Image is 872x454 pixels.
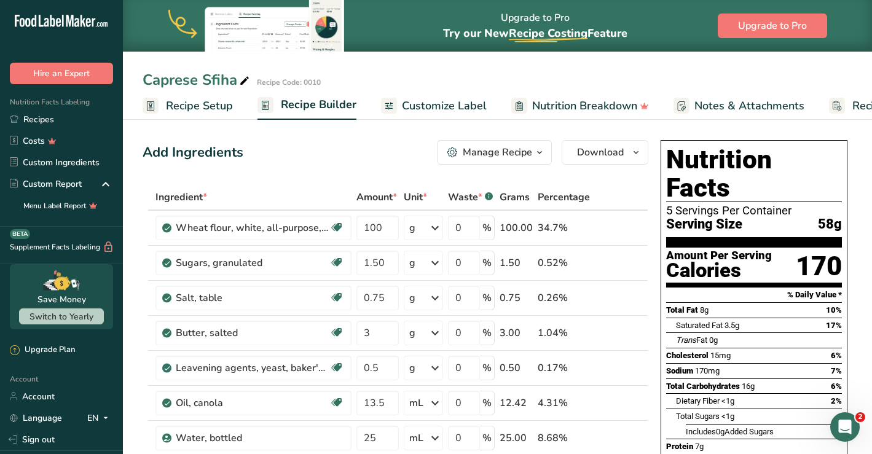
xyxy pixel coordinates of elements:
[155,190,207,205] span: Ingredient
[562,140,648,165] button: Download
[402,98,487,114] span: Customize Label
[666,250,772,262] div: Amount Per Serving
[710,351,731,360] span: 15mg
[511,92,649,120] a: Nutrition Breakdown
[500,221,533,235] div: 100.00
[686,427,774,436] span: Includes Added Sugars
[448,190,493,205] div: Waste
[666,262,772,280] div: Calories
[674,92,804,120] a: Notes & Attachments
[257,91,356,120] a: Recipe Builder
[666,442,693,451] span: Protein
[676,321,723,330] span: Saturated Fat
[796,250,842,283] div: 170
[176,256,329,270] div: Sugars, granulated
[281,96,356,113] span: Recipe Builder
[826,305,842,315] span: 10%
[538,396,590,410] div: 4.31%
[831,351,842,360] span: 6%
[676,396,720,405] span: Dietary Fiber
[831,382,842,391] span: 6%
[538,221,590,235] div: 34.7%
[725,321,739,330] span: 3.5g
[831,396,842,405] span: 2%
[538,361,590,375] div: 0.17%
[443,26,627,41] span: Try our New Feature
[143,69,252,91] div: Caprese Sfiha
[538,291,590,305] div: 0.26%
[19,308,104,324] button: Switch to Yearly
[176,361,329,375] div: Leavening agents, yeast, baker's, active dry
[532,98,637,114] span: Nutrition Breakdown
[463,145,532,160] div: Manage Recipe
[356,190,397,205] span: Amount
[10,63,113,84] button: Hire an Expert
[409,326,415,340] div: g
[830,412,860,442] iframe: Intercom live chat
[10,407,62,429] a: Language
[500,361,533,375] div: 0.50
[176,326,329,340] div: Butter, salted
[437,140,552,165] button: Manage Recipe
[409,431,423,445] div: mL
[855,412,865,422] span: 2
[10,229,30,239] div: BETA
[409,361,415,375] div: g
[666,217,742,232] span: Serving Size
[742,382,755,391] span: 16g
[721,396,734,405] span: <1g
[409,221,415,235] div: g
[676,412,720,421] span: Total Sugars
[538,256,590,270] div: 0.52%
[718,14,827,38] button: Upgrade to Pro
[666,288,842,302] section: % Daily Value *
[500,431,533,445] div: 25.00
[695,442,704,451] span: 7g
[10,178,82,190] div: Custom Report
[666,382,740,391] span: Total Carbohydrates
[443,1,627,52] div: Upgrade to Pro
[738,18,807,33] span: Upgrade to Pro
[666,305,698,315] span: Total Fat
[176,221,329,235] div: Wheat flour, white, all-purpose, enriched, bleached
[694,98,804,114] span: Notes & Attachments
[500,326,533,340] div: 3.00
[695,366,720,375] span: 170mg
[538,431,590,445] div: 8.68%
[676,335,696,345] i: Trans
[166,98,233,114] span: Recipe Setup
[509,26,587,41] span: Recipe Costing
[709,335,718,345] span: 0g
[666,351,709,360] span: Cholesterol
[381,92,487,120] a: Customize Label
[176,396,329,410] div: Oil, canola
[666,146,842,202] h1: Nutrition Facts
[409,396,423,410] div: mL
[87,410,113,425] div: EN
[176,431,329,445] div: Water, bottled
[831,366,842,375] span: 7%
[676,335,707,345] span: Fat
[700,305,709,315] span: 8g
[500,256,533,270] div: 1.50
[721,412,734,421] span: <1g
[500,396,533,410] div: 12.42
[409,256,415,270] div: g
[143,143,243,163] div: Add Ingredients
[666,366,693,375] span: Sodium
[538,190,590,205] span: Percentage
[577,145,624,160] span: Download
[257,77,321,88] div: Recipe Code: 0010
[538,326,590,340] div: 1.04%
[409,291,415,305] div: g
[404,190,427,205] span: Unit
[143,92,233,120] a: Recipe Setup
[176,291,329,305] div: Salt, table
[716,427,725,436] span: 0g
[29,311,93,323] span: Switch to Yearly
[500,190,530,205] span: Grams
[826,321,842,330] span: 17%
[500,291,533,305] div: 0.75
[37,293,86,306] div: Save Money
[818,217,842,232] span: 58g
